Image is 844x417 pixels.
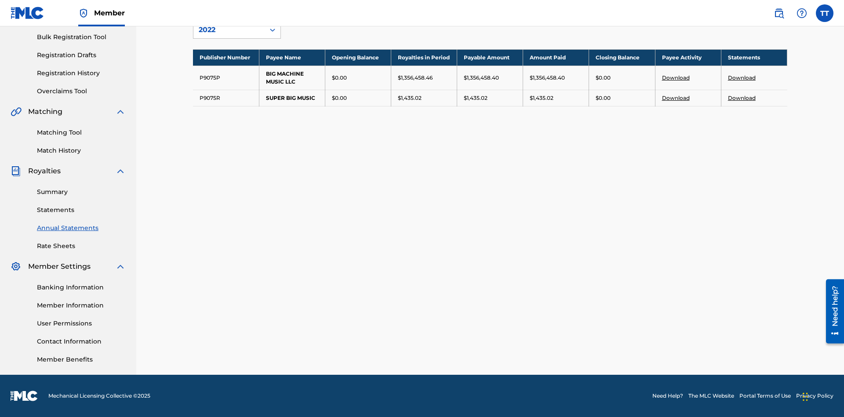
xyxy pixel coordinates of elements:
span: Matching [28,106,62,117]
a: Rate Sheets [37,241,126,251]
a: Statements [37,205,126,215]
th: Payable Amount [457,49,523,66]
a: Portal Terms of Use [739,392,791,400]
a: Member Benefits [37,355,126,364]
a: Banking Information [37,283,126,292]
a: The MLC Website [688,392,734,400]
a: Member Information [37,301,126,310]
span: Member [94,8,125,18]
img: Member Settings [11,261,21,272]
a: Registration History [37,69,126,78]
a: Annual Statements [37,223,126,233]
span: Mechanical Licensing Collective © 2025 [48,392,150,400]
span: Royalties [28,166,61,176]
p: $1,435.02 [530,94,553,102]
p: $1,356,458.46 [398,74,433,82]
p: $1,356,458.40 [464,74,499,82]
a: Download [728,74,756,81]
a: Bulk Registration Tool [37,33,126,42]
a: Need Help? [652,392,683,400]
a: Download [662,95,690,101]
td: P9075P [193,66,259,90]
th: Opening Balance [325,49,391,66]
a: Privacy Policy [796,392,833,400]
a: Registration Drafts [37,51,126,60]
th: Payee Activity [655,49,721,66]
a: Match History [37,146,126,155]
div: Drag [803,384,808,410]
td: P9075R [193,90,259,106]
p: $1,435.02 [464,94,487,102]
td: BIG MACHINE MUSIC LLC [259,66,325,90]
p: $0.00 [332,74,347,82]
p: $0.00 [596,74,611,82]
iframe: Chat Widget [800,375,844,417]
a: Download [728,95,756,101]
p: $1,435.02 [398,94,422,102]
iframe: Resource Center [819,276,844,348]
span: Member Settings [28,261,91,272]
img: expand [115,106,126,117]
a: Contact Information [37,337,126,346]
p: $0.00 [596,94,611,102]
a: Overclaims Tool [37,87,126,96]
a: Download [662,74,690,81]
th: Amount Paid [523,49,589,66]
img: logo [11,391,38,401]
th: Payee Name [259,49,325,66]
th: Closing Balance [589,49,655,66]
img: Matching [11,106,22,117]
a: Public Search [770,4,788,22]
a: User Permissions [37,319,126,328]
div: User Menu [816,4,833,22]
a: Summary [37,187,126,197]
th: Statements [721,49,787,66]
th: Royalties in Period [391,49,457,66]
img: Top Rightsholder [78,8,89,18]
a: Matching Tool [37,128,126,137]
p: $1,356,458.40 [530,74,565,82]
img: expand [115,166,126,176]
img: expand [115,261,126,272]
img: Royalties [11,166,21,176]
img: MLC Logo [11,7,44,19]
td: SUPER BIG MUSIC [259,90,325,106]
div: Help [793,4,811,22]
img: help [797,8,807,18]
img: search [774,8,784,18]
th: Publisher Number [193,49,259,66]
div: 2022 [199,25,259,35]
p: $0.00 [332,94,347,102]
